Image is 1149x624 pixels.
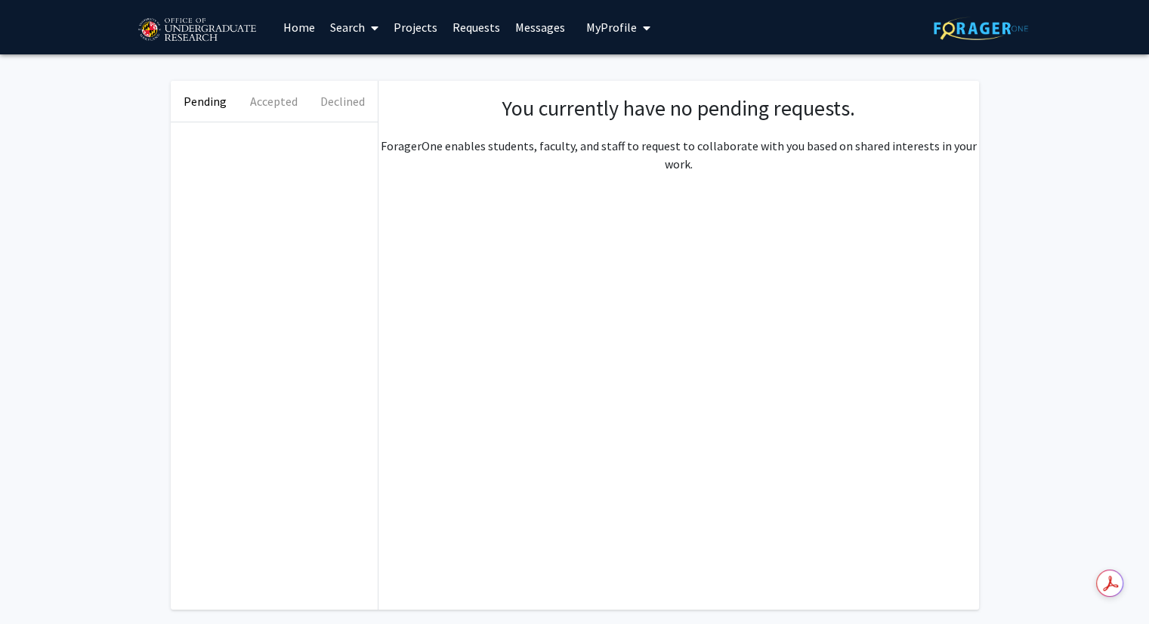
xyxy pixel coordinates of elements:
[323,1,386,54] a: Search
[586,20,637,35] span: My Profile
[171,81,239,122] button: Pending
[239,81,308,122] button: Accepted
[276,1,323,54] a: Home
[508,1,573,54] a: Messages
[934,17,1028,40] img: ForagerOne Logo
[308,81,377,122] button: Declined
[378,137,979,173] p: ForagerOne enables students, faculty, and staff to request to collaborate with you based on share...
[133,11,261,49] img: University of Maryland Logo
[11,556,64,613] iframe: Chat
[386,1,445,54] a: Projects
[394,96,964,122] h1: You currently have no pending requests.
[445,1,508,54] a: Requests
